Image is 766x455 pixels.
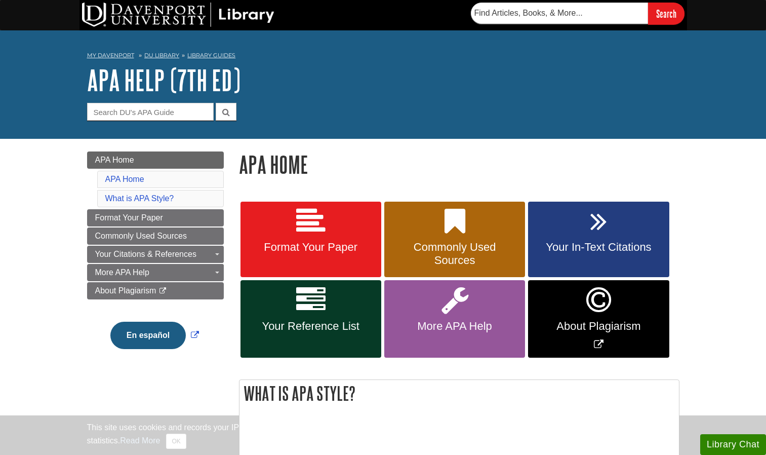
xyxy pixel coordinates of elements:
[87,209,224,226] a: Format Your Paper
[648,3,684,24] input: Search
[392,320,517,333] span: More APA Help
[87,246,224,263] a: Your Citations & References
[87,64,240,96] a: APA Help (7th Ed)
[87,49,679,65] nav: breadcrumb
[95,268,149,277] span: More APA Help
[240,202,381,278] a: Format Your Paper
[528,202,669,278] a: Your In-Text Citations
[471,3,648,24] input: Find Articles, Books, & More...
[158,288,167,294] i: This link opens in a new window
[82,3,274,27] img: DU Library
[105,175,144,183] a: APA Home
[108,331,201,339] a: Link opens in new window
[384,280,525,358] a: More APA Help
[392,241,517,267] span: Commonly Used Sources
[384,202,525,278] a: Commonly Used Sources
[87,264,224,281] a: More APA Help
[95,156,134,164] span: APA Home
[248,320,374,333] span: Your Reference List
[144,52,179,59] a: DU Library
[248,241,374,254] span: Format Your Paper
[528,280,669,358] a: Link opens in new window
[87,151,224,169] a: APA Home
[471,3,684,24] form: Searches DU Library's articles, books, and more
[166,434,186,449] button: Close
[239,380,679,407] h2: What is APA Style?
[95,286,156,295] span: About Plagiarism
[240,280,381,358] a: Your Reference List
[87,422,679,449] div: This site uses cookies and records your IP address for usage statistics. Additionally, we use Goo...
[87,103,214,121] input: Search DU's APA Guide
[700,434,766,455] button: Library Chat
[87,227,224,245] a: Commonly Used Sources
[87,51,134,60] a: My Davenport
[95,250,196,258] span: Your Citations & References
[87,151,224,366] div: Guide Page Menu
[536,241,661,254] span: Your In-Text Citations
[536,320,661,333] span: About Plagiarism
[105,194,174,203] a: What is APA Style?
[95,232,187,240] span: Commonly Used Sources
[95,213,163,222] span: Format Your Paper
[110,322,186,349] button: En español
[120,436,160,445] a: Read More
[87,282,224,299] a: About Plagiarism
[239,151,679,177] h1: APA Home
[187,52,235,59] a: Library Guides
